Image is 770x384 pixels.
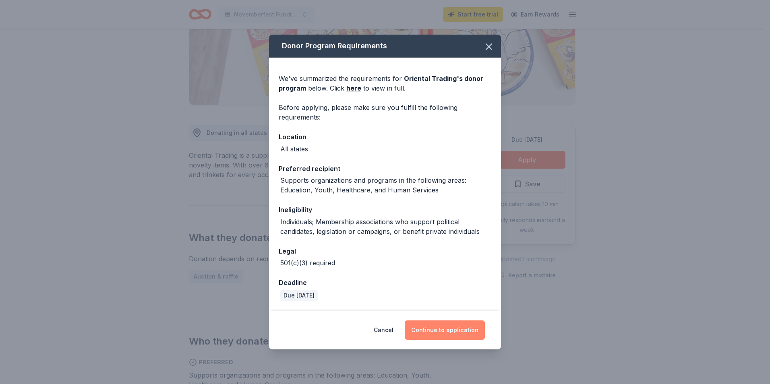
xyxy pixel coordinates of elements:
div: We've summarized the requirements for below. Click to view in full. [279,74,491,93]
div: Ineligibility [279,204,491,215]
div: Location [279,132,491,142]
div: Before applying, please make sure you fulfill the following requirements: [279,103,491,122]
a: here [346,83,361,93]
button: Cancel [374,320,393,340]
div: All states [280,144,308,154]
div: Legal [279,246,491,256]
div: Donor Program Requirements [269,35,501,58]
div: Due [DATE] [280,290,318,301]
div: Individuals; Membership associations who support political candidates, legislation or campaigns, ... [280,217,491,236]
div: Preferred recipient [279,163,491,174]
div: Deadline [279,277,491,288]
div: Supports organizations and programs in the following areas: Education, Youth, Healthcare, and Hum... [280,175,491,195]
div: 501(c)(3) required [280,258,335,268]
button: Continue to application [405,320,485,340]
